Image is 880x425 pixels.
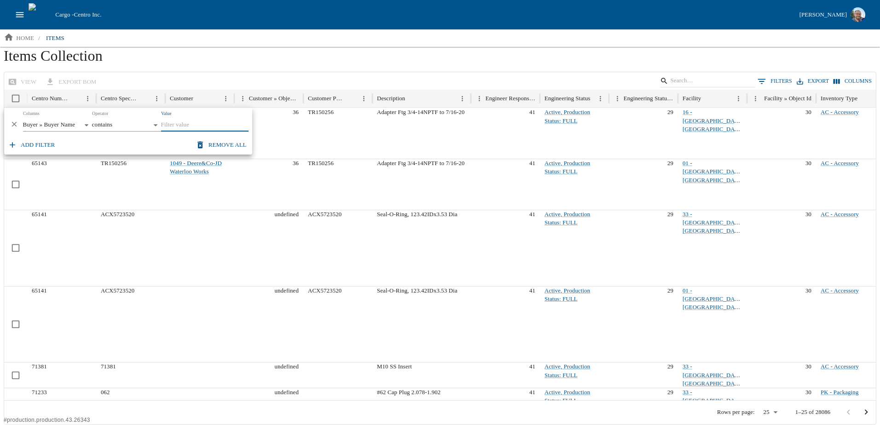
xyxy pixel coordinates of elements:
input: Search… [670,75,742,87]
button: Menu [732,92,745,105]
div: 29 [609,210,678,286]
div: 36 [234,159,303,210]
button: Select columns [831,75,874,88]
div: contains [92,119,161,132]
button: Menu [151,92,163,105]
div: ACX5723520 [96,286,165,362]
input: Filter value [161,119,249,132]
img: cargo logo [29,3,52,26]
div: Seal-O-Ring, 123.42IDx3.53 Dia [372,210,471,286]
a: Active, Production Status: FULL [544,389,590,404]
button: open drawer [11,6,29,23]
button: Menu [220,92,232,105]
button: Go to next page [857,403,875,421]
div: Facility » Object Id [764,95,811,102]
button: Menu [358,92,370,105]
div: 30 [747,286,816,362]
div: Engineering Status » Object Id [624,95,673,102]
button: Menu [594,92,607,105]
a: 33 - [GEOGRAPHIC_DATA], [GEOGRAPHIC_DATA] [683,211,745,235]
button: Sort [139,92,151,105]
div: Engineer Responsibly » Object Id [486,95,535,102]
div: undefined [234,362,303,388]
li: / [38,34,40,43]
div: undefined [234,286,303,362]
div: 29 [609,108,678,159]
a: AC - Accessory [821,211,859,218]
button: Add filter [6,137,58,153]
a: Active, Production Status: FULL [544,287,590,302]
button: Menu [456,92,469,105]
label: Value [161,111,172,117]
div: Facility [683,95,701,102]
a: Active, Production Status: FULL [544,109,590,124]
div: 30 [747,210,816,286]
button: Remove all [194,137,250,153]
div: Search [660,75,755,90]
div: Inventory Type [821,95,857,102]
div: 65141 [27,286,96,362]
button: Show filters [755,75,794,88]
div: Show filters [4,108,252,155]
div: TR150256 [303,108,372,159]
div: 36 [234,108,303,159]
div: 41 [471,210,540,286]
div: TR150256 [96,159,165,210]
button: Menu [81,92,94,105]
p: items [46,34,64,43]
button: Sort [406,92,418,105]
div: 30 [747,108,816,159]
div: Centro Number [32,95,69,102]
div: 41 [471,286,540,362]
a: 01 - [GEOGRAPHIC_DATA], [GEOGRAPHIC_DATA] [683,160,745,184]
div: Adapter Ftg 3/4-14NPTF to 7/16-20 [372,159,471,210]
div: ACX5723520 [303,210,372,286]
div: 41 [471,362,540,388]
button: Delete [8,118,21,131]
button: Menu [473,92,486,105]
div: 71381 [96,362,165,388]
a: Active, Production Status: FULL [544,211,590,226]
div: 65141 [27,210,96,286]
a: PK - Packaging [821,389,858,396]
a: items [41,31,70,46]
div: 29 [609,286,678,362]
p: 1–25 of 28086 [795,408,831,416]
div: 25 [758,406,781,419]
button: Menu [749,92,762,105]
button: [PERSON_NAME] [796,5,869,25]
div: 71381 [27,362,96,388]
h1: Items Collection [4,47,876,72]
div: 30 [747,362,816,388]
button: Menu [237,92,249,105]
div: Engineering Status [544,95,591,102]
div: 29 [609,362,678,388]
a: 16 - [GEOGRAPHIC_DATA], [GEOGRAPHIC_DATA] [683,109,745,132]
div: Customer Part Number [308,95,345,102]
a: 33 - [GEOGRAPHIC_DATA], [GEOGRAPHIC_DATA] [683,389,745,413]
button: Export [794,75,831,88]
a: 33 - [GEOGRAPHIC_DATA], [GEOGRAPHIC_DATA] [683,363,745,387]
div: 41 [471,159,540,210]
div: Customer » Object Id [249,95,299,102]
div: ACX5723520 [96,210,165,286]
a: 1049 - Deere&Co-JD Waterloo Works [170,160,222,175]
div: Cargo - [52,10,795,19]
a: 01 - [GEOGRAPHIC_DATA], [GEOGRAPHIC_DATA] [683,287,745,311]
div: 29 [609,159,678,210]
a: AC - Accessory [821,287,859,294]
div: undefined [234,210,303,286]
span: Centro Inc. [74,11,101,18]
div: TR150256 [303,159,372,210]
div: Customer [170,95,193,102]
p: home [16,34,34,43]
div: Seal-O-Ring, 123.42IDx3.53 Dia [372,286,471,362]
label: Operator [92,111,109,117]
button: Menu [611,92,624,105]
label: Columns [23,111,40,117]
div: [PERSON_NAME] [799,10,847,20]
div: Adapter Ftg 3/4-14NPTF to 7/16-20 [372,108,471,159]
img: Profile image [851,7,865,22]
div: Buyer » Buyer Name [23,119,92,132]
button: Sort [346,92,358,105]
